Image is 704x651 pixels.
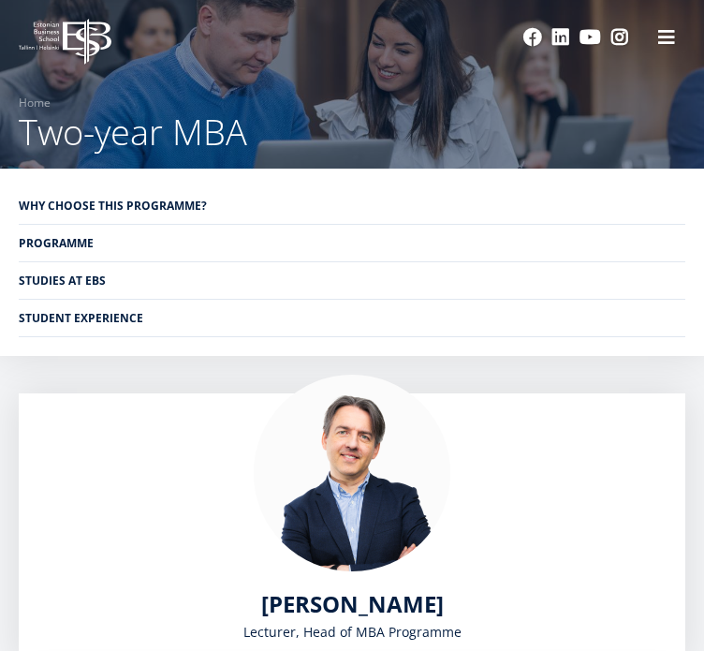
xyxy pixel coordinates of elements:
[19,262,685,299] a: Studies at EBS
[37,618,667,646] div: Lecturer, Head of MBA Programme
[261,590,444,618] a: [PERSON_NAME]
[254,375,450,571] img: Marko Rillo
[19,187,685,224] a: Why choose this programme?
[19,107,247,155] span: Two-year MBA
[19,300,685,336] a: Student experience
[523,28,542,47] a: Facebook
[19,94,51,112] a: Home
[610,28,629,47] a: Instagram
[579,28,601,47] a: Youtube
[19,225,685,261] a: Programme
[551,28,570,47] a: Linkedin
[261,588,444,619] span: [PERSON_NAME]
